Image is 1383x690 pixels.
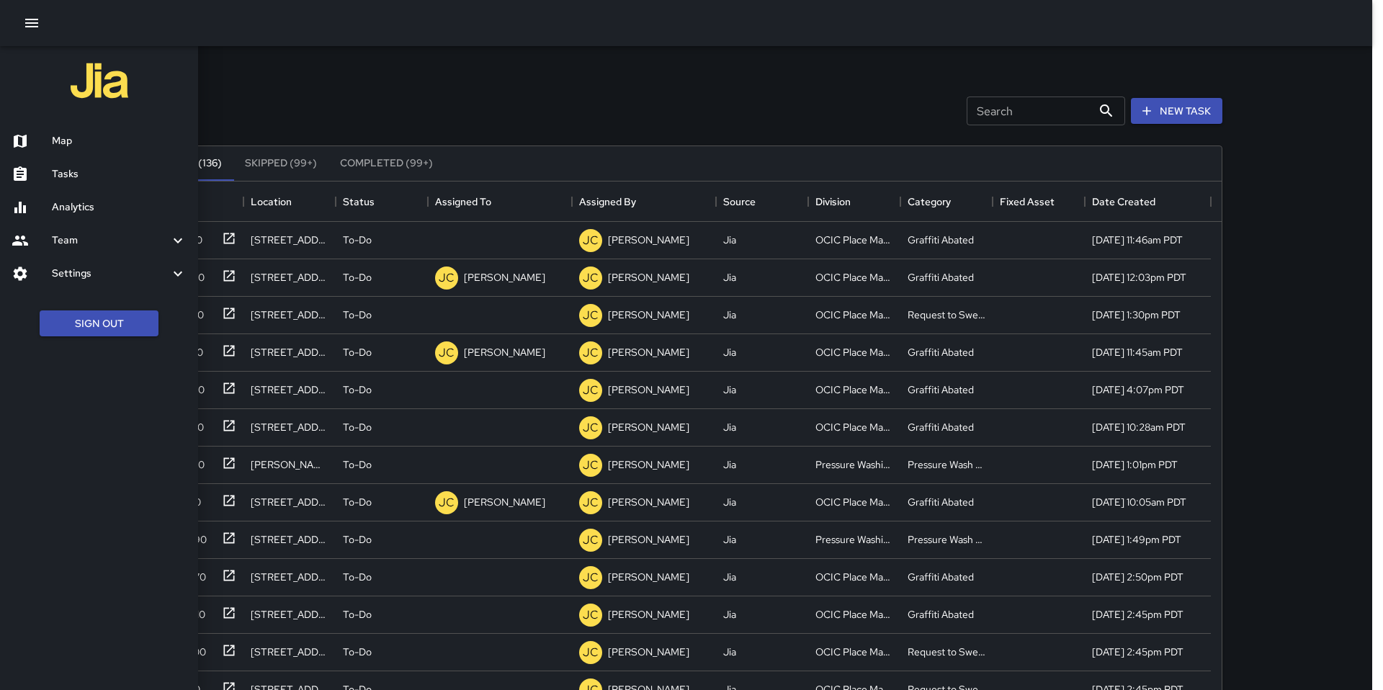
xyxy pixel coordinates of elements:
h6: Analytics [52,200,187,215]
img: jia-logo [71,52,128,109]
h6: Tasks [52,166,187,182]
h6: Map [52,133,187,149]
h6: Team [52,233,169,248]
button: Sign Out [40,310,158,337]
h6: Settings [52,266,169,282]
